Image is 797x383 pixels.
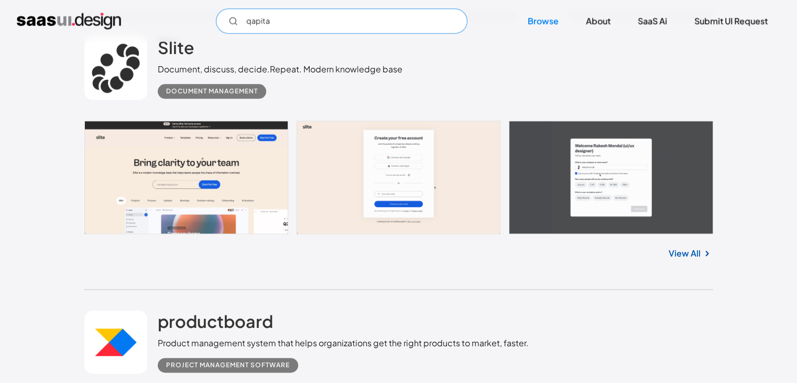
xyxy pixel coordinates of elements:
[573,9,623,33] a: About
[158,37,194,63] a: Slite
[158,37,194,58] h2: Slite
[216,8,467,34] input: Search UI designs you're looking for...
[17,13,121,29] a: home
[216,8,467,34] form: Email Form
[166,85,258,98] div: Document Management
[158,337,529,349] div: Product management system that helps organizations get the right products to market, faster.
[682,9,780,33] a: Submit UI Request
[625,9,680,33] a: SaaS Ai
[669,247,701,260] a: View All
[158,311,273,337] a: productboard
[158,311,273,332] h2: productboard
[515,9,571,33] a: Browse
[166,359,290,371] div: Project Management Software
[158,63,402,76] div: Document, discuss, decide.Repeat. Modern knowledge base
